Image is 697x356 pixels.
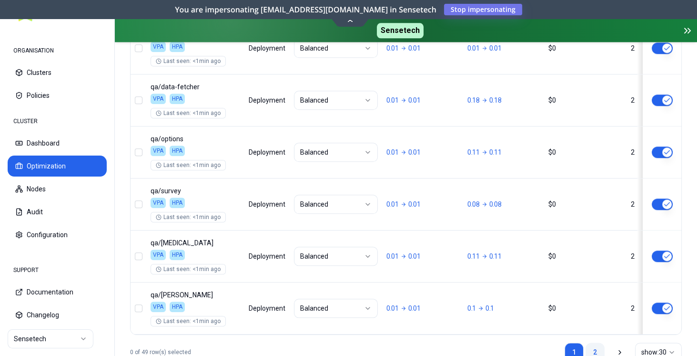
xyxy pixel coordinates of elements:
p: 0 of 49 row(s) selected [130,348,191,356]
div: Deployment [249,199,285,209]
div: Deployment [249,304,285,313]
p: 0.01 [386,147,399,157]
p: lam [151,290,240,300]
div: Deployment [249,95,285,105]
div: 2 [631,43,663,53]
p: options [151,134,240,144]
div: $0 [548,251,622,261]
p: 0.18 [489,95,502,105]
span: Sensetech [377,23,424,38]
p: 0.01 [386,199,399,209]
div: CLUSTER [8,112,107,131]
button: HPA is enabled on CPU, only the other resource will be optimised. [652,147,673,158]
div: ORGANISATION [8,41,107,60]
div: Last seen: <1min ago [156,57,221,65]
p: 0.01 [408,251,421,261]
p: 0.08 [467,199,480,209]
p: 0.11 [489,147,502,157]
p: 0.01 [386,43,399,53]
button: Configuration [8,224,107,245]
p: 0.01 [386,251,399,261]
p: 0.1 [467,304,476,313]
p: 0.01 [489,43,502,53]
div: $0 [548,147,622,157]
div: HPA is enabled on CPU, only memory will be optimised. [170,42,185,52]
div: Last seen: <1min ago [156,317,221,325]
div: HPA is enabled on CPU, only memory will be optimised. [170,146,185,156]
div: 2 [631,199,663,209]
div: Last seen: <1min ago [156,161,221,169]
p: 0.01 [408,304,421,313]
button: Clusters [8,62,107,83]
button: HPA is enabled on CPU, only the other resource will be optimised. [652,42,673,54]
div: VPA [151,302,166,312]
div: $0 [548,304,622,313]
p: 0.01 [408,199,421,209]
p: 0.08 [489,199,502,209]
div: Deployment [249,43,285,53]
div: Last seen: <1min ago [156,213,221,221]
p: survey [151,186,240,196]
div: SUPPORT [8,261,107,280]
div: Deployment [249,147,285,157]
div: VPA [151,250,166,260]
button: Changelog [8,304,107,325]
div: 2 [631,304,663,313]
button: Audit [8,201,107,222]
button: HPA is enabled on CPU, only the other resource will be optimised. [652,199,673,210]
div: 2 [631,95,663,105]
p: 0.01 [386,304,399,313]
p: 0.11 [467,147,480,157]
p: 0.18 [467,95,480,105]
div: HPA is enabled on CPU, only memory will be optimised. [170,94,185,104]
p: 0.01 [408,43,421,53]
p: 0.1 [485,304,494,313]
p: 0.01 [467,43,480,53]
p: 0.11 [489,251,502,261]
p: 0.01 [408,147,421,157]
div: 2 [631,251,663,261]
p: data-fetcher [151,82,240,92]
p: 0.01 [386,95,399,105]
button: Documentation [8,282,107,303]
p: 0.11 [467,251,480,261]
div: 2 [631,147,663,157]
div: Last seen: <1min ago [156,109,221,117]
div: VPA [151,198,166,208]
button: Policies [8,85,107,106]
div: HPA is enabled on CPU, only memory will be optimised. [170,198,185,208]
div: VPA [151,146,166,156]
div: $0 [548,43,622,53]
button: HPA is enabled on CPU, only the other resource will be optimised. [652,94,673,106]
div: HPA is enabled on CPU, only memory will be optimised. [170,250,185,260]
button: HPA is enabled on CPU, only the other resource will be optimised. [652,303,673,314]
div: Deployment [249,251,285,261]
button: Dashboard [8,133,107,154]
div: Last seen: <1min ago [156,265,221,273]
button: Nodes [8,178,107,199]
p: 0.01 [408,95,421,105]
div: HPA is enabled on CPU, only memory will be optimised. [170,302,185,312]
div: VPA [151,42,166,52]
button: HPA is enabled on CPU, only the other resource will be optimised. [652,251,673,262]
div: $0 [548,95,622,105]
div: VPA [151,94,166,104]
p: icu [151,238,240,248]
button: Optimization [8,156,107,177]
div: $0 [548,199,622,209]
